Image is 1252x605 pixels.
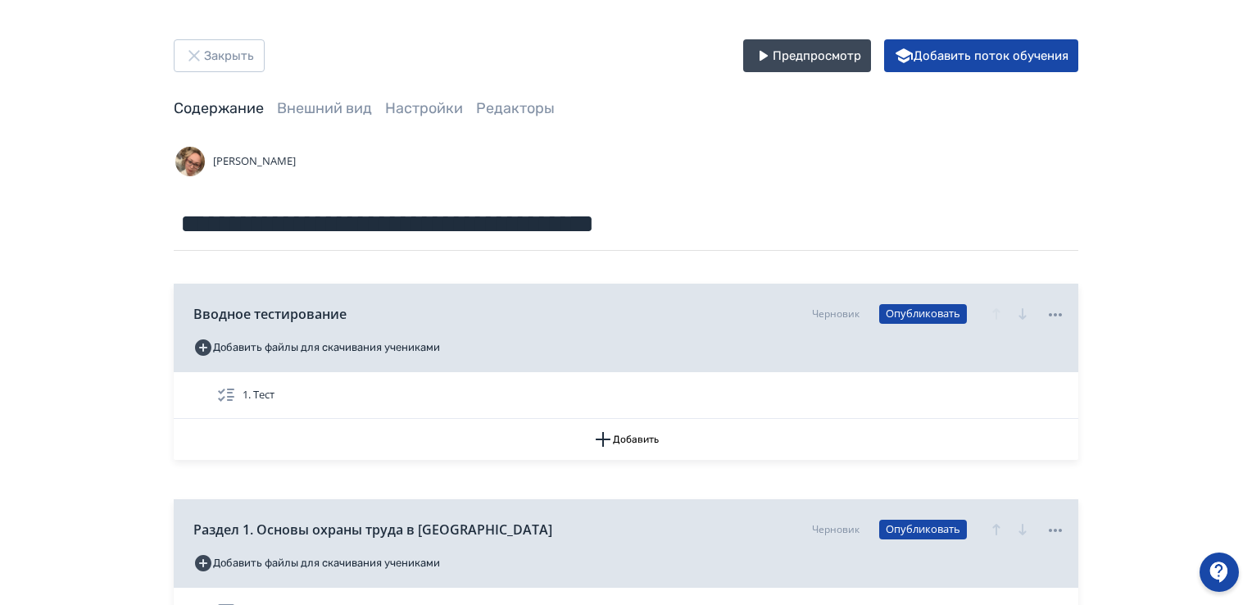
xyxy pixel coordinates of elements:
button: Добавить файлы для скачивания учениками [193,334,440,361]
span: Вводное тестирование [193,304,347,324]
span: 1. Тест [243,387,274,403]
button: Добавить [174,419,1078,460]
a: Содержание [174,99,264,117]
button: Добавить поток обучения [884,39,1078,72]
div: 1. Тест [174,372,1078,419]
button: Опубликовать [879,520,967,539]
img: Avatar [174,145,206,178]
a: Внешний вид [277,99,372,117]
button: Добавить файлы для скачивания учениками [193,550,440,576]
span: Раздел 1. Основы охраны труда в [GEOGRAPHIC_DATA] [193,520,552,539]
div: Черновик [812,522,860,537]
a: Редакторы [476,99,555,117]
button: Предпросмотр [743,39,871,72]
a: Настройки [385,99,463,117]
span: [PERSON_NAME] [213,153,296,170]
div: Черновик [812,307,860,321]
button: Закрыть [174,39,265,72]
button: Опубликовать [879,304,967,324]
